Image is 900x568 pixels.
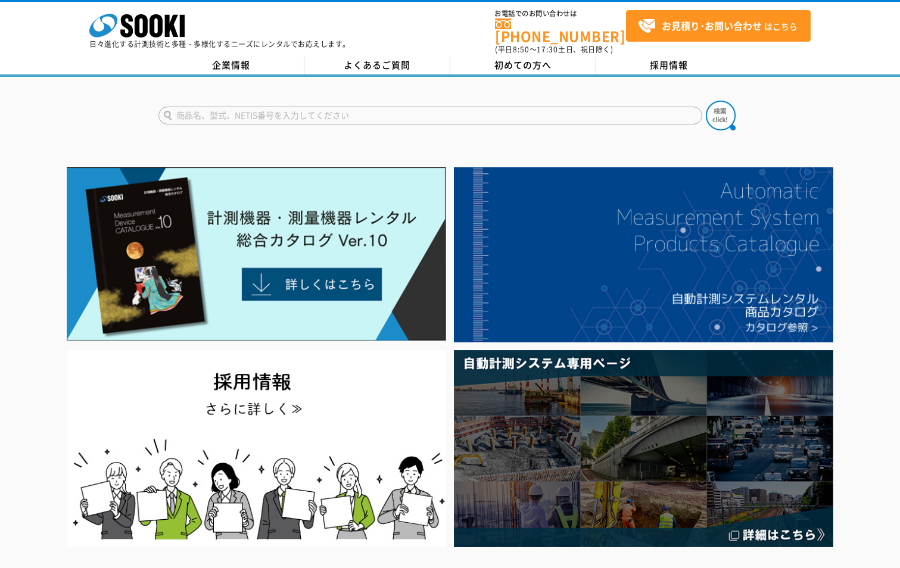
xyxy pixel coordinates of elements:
[495,44,613,55] span: (平日 ～ 土日、祝日除く)
[67,167,446,341] img: Catalog Ver10
[662,18,762,33] strong: お見積り･お問い合わせ
[513,44,530,55] span: 8:50
[454,167,833,342] img: 自動計測システムカタログ
[454,350,833,547] img: 自動計測システム専用ページ
[158,57,304,74] a: 企業情報
[158,107,702,124] input: 商品名、型式、NETIS番号を入力してください
[706,101,736,130] img: btn_search.png
[67,350,446,547] img: SOOKI recruit
[495,10,626,17] span: お電話でのお問い合わせは
[304,57,450,74] a: よくあるご質問
[638,17,798,35] span: はこちら
[626,10,811,42] a: お見積り･お問い合わせはこちら
[537,44,558,55] span: 17:30
[596,57,742,74] a: 採用情報
[89,40,350,48] p: 日々進化する計測技術と多種・多様化するニーズにレンタルでお応えします。
[450,57,596,74] a: 初めての方へ
[494,58,552,71] span: 初めての方へ
[495,18,626,43] a: [PHONE_NUMBER]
